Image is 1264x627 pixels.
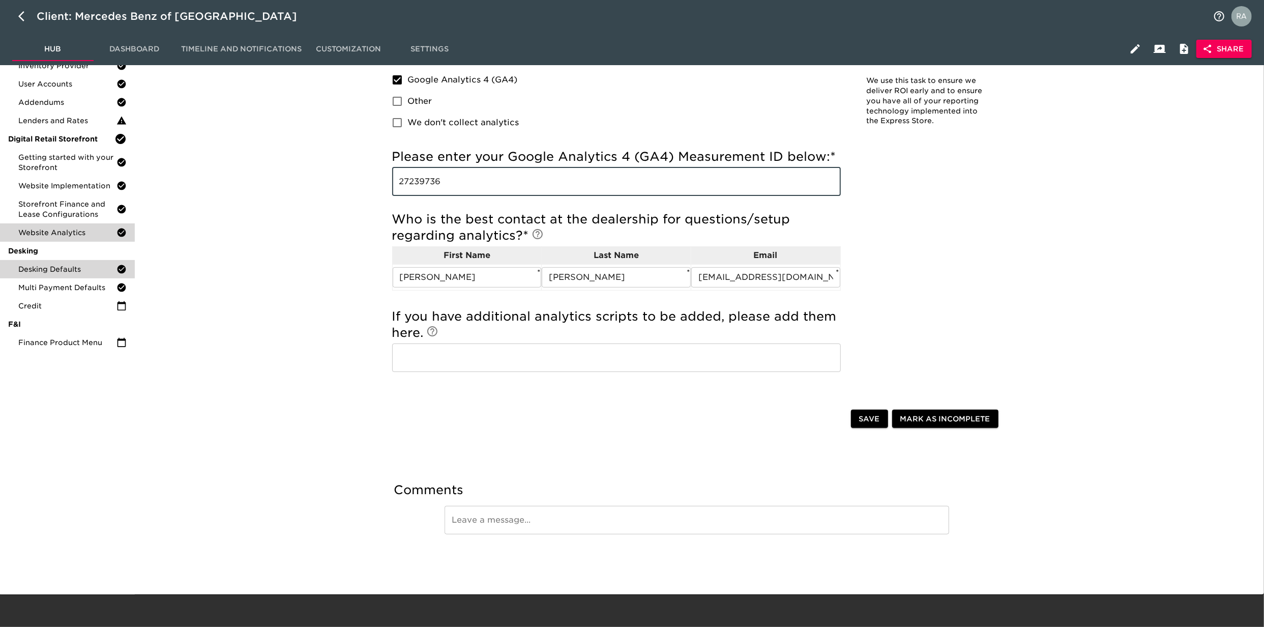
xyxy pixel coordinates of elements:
[900,413,990,425] span: Mark as Incomplete
[393,249,542,262] p: First Name
[8,319,127,329] span: F&I
[18,199,116,219] span: Storefront Finance and Lease Configurations
[392,308,841,341] h5: If you have additional analytics scripts to be added, please add them here.
[37,8,311,24] div: Client: Mercedes Benz of [GEOGRAPHIC_DATA]
[542,249,691,262] p: Last Name
[392,167,841,196] input: Example: G-1234567890
[18,43,87,55] span: Hub
[18,97,116,107] span: Addendums
[394,482,1001,498] h5: Comments
[1196,40,1252,59] button: Share
[1123,37,1148,61] button: Edit Hub
[859,413,880,425] span: Save
[18,152,116,173] span: Getting started with your Storefront
[1172,37,1196,61] button: Internal Notes and Comments
[1231,6,1252,26] img: Profile
[314,43,383,55] span: Customization
[1207,4,1231,28] button: notifications
[18,61,116,71] span: Inventory Provider
[18,264,116,274] span: Desking Defaults
[392,149,841,165] h5: Please enter your Google Analytics 4 (GA4) Measurement ID below:
[8,134,114,144] span: Digital Retail Storefront
[1204,43,1244,55] span: Share
[181,43,302,55] span: Timeline and Notifications
[408,117,519,129] span: We don't collect analytics
[395,43,464,55] span: Settings
[18,337,116,348] span: Finance Product Menu
[100,43,169,55] span: Dashboard
[408,95,432,107] span: Other
[1148,37,1172,61] button: Client View
[408,74,518,86] span: Google Analytics 4 (GA4)
[18,301,116,311] span: Credit
[867,76,989,126] p: We use this task to ensure we deliver ROI early and to ensure you have all of your reporting tech...
[892,410,998,429] button: Mark as Incomplete
[18,181,116,191] span: Website Implementation
[8,246,127,256] span: Desking
[851,410,888,429] button: Save
[392,211,841,244] h5: Who is the best contact at the dealership for questions/setup regarding analytics?
[18,227,116,238] span: Website Analytics
[18,79,116,89] span: User Accounts
[18,282,116,293] span: Multi Payment Defaults
[18,116,116,126] span: Lenders and Rates
[691,249,840,262] p: Email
